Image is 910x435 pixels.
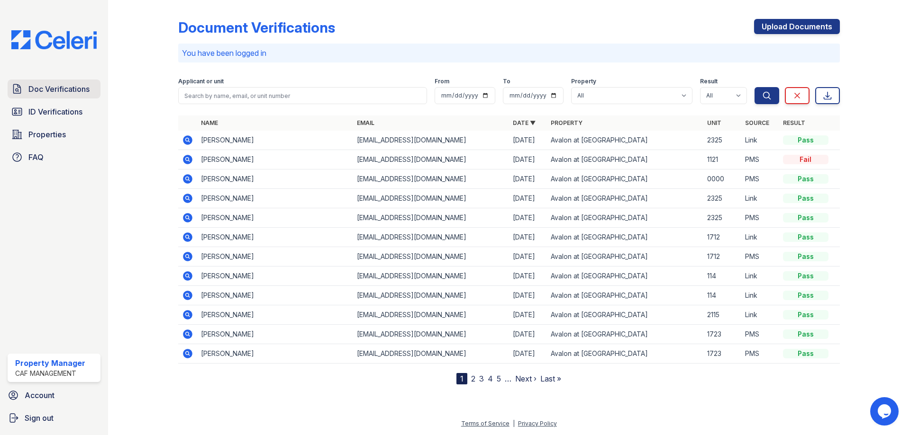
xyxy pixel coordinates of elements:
td: Avalon at [GEOGRAPHIC_DATA] [547,286,703,305]
td: Avalon at [GEOGRAPHIC_DATA] [547,208,703,228]
div: Pass [783,194,828,203]
span: Doc Verifications [28,83,90,95]
div: Pass [783,174,828,184]
div: Pass [783,310,828,320]
a: Properties [8,125,100,144]
span: Sign out [25,412,54,424]
img: CE_Logo_Blue-a8612792a0a2168367f1c8372b55b34899dd931a85d93a1a3d3e32e68fde9ad4.png [4,30,104,49]
a: Next › [515,374,537,383]
td: 1121 [703,150,741,169]
td: [EMAIL_ADDRESS][DOMAIN_NAME] [353,305,509,325]
td: [EMAIL_ADDRESS][DOMAIN_NAME] [353,266,509,286]
div: CAF Management [15,369,85,378]
td: PMS [741,169,779,189]
td: [EMAIL_ADDRESS][DOMAIN_NAME] [353,344,509,364]
td: [EMAIL_ADDRESS][DOMAIN_NAME] [353,228,509,247]
div: Pass [783,271,828,281]
td: Avalon at [GEOGRAPHIC_DATA] [547,169,703,189]
div: Property Manager [15,357,85,369]
td: [PERSON_NAME] [197,266,353,286]
td: [EMAIL_ADDRESS][DOMAIN_NAME] [353,325,509,344]
td: 1723 [703,325,741,344]
p: You have been logged in [182,47,836,59]
a: Last » [540,374,561,383]
td: [PERSON_NAME] [197,150,353,169]
td: [EMAIL_ADDRESS][DOMAIN_NAME] [353,286,509,305]
a: Email [357,119,374,126]
td: 114 [703,266,741,286]
td: [PERSON_NAME] [197,189,353,208]
td: PMS [741,325,779,344]
a: Privacy Policy [518,420,557,427]
td: Avalon at [GEOGRAPHIC_DATA] [547,189,703,208]
td: [DATE] [509,325,547,344]
a: Result [783,119,805,126]
td: [PERSON_NAME] [197,228,353,247]
div: Pass [783,135,828,145]
td: [PERSON_NAME] [197,305,353,325]
td: Avalon at [GEOGRAPHIC_DATA] [547,325,703,344]
td: PMS [741,247,779,266]
td: Avalon at [GEOGRAPHIC_DATA] [547,228,703,247]
td: [DATE] [509,169,547,189]
a: Name [201,119,218,126]
td: Avalon at [GEOGRAPHIC_DATA] [547,131,703,150]
td: Avalon at [GEOGRAPHIC_DATA] [547,247,703,266]
td: 114 [703,286,741,305]
span: Account [25,390,55,401]
div: Pass [783,232,828,242]
a: 4 [488,374,493,383]
td: [DATE] [509,189,547,208]
td: [DATE] [509,150,547,169]
a: Terms of Service [461,420,510,427]
td: Avalon at [GEOGRAPHIC_DATA] [547,344,703,364]
td: Avalon at [GEOGRAPHIC_DATA] [547,266,703,286]
td: 1712 [703,247,741,266]
a: 5 [497,374,501,383]
span: ID Verifications [28,106,82,117]
td: [EMAIL_ADDRESS][DOMAIN_NAME] [353,131,509,150]
span: … [505,373,511,384]
label: To [503,78,510,85]
td: [DATE] [509,305,547,325]
td: [EMAIL_ADDRESS][DOMAIN_NAME] [353,150,509,169]
a: Date ▼ [513,119,536,126]
div: Pass [783,291,828,300]
div: Pass [783,349,828,358]
td: 2325 [703,189,741,208]
input: Search by name, email, or unit number [178,87,427,104]
div: Document Verifications [178,19,335,36]
td: [DATE] [509,131,547,150]
label: Applicant or unit [178,78,224,85]
td: [DATE] [509,247,547,266]
a: 2 [471,374,475,383]
td: 2325 [703,131,741,150]
td: PMS [741,208,779,228]
td: Link [741,266,779,286]
td: [EMAIL_ADDRESS][DOMAIN_NAME] [353,189,509,208]
td: 0000 [703,169,741,189]
td: Link [741,305,779,325]
a: ID Verifications [8,102,100,121]
td: Link [741,228,779,247]
td: [PERSON_NAME] [197,131,353,150]
td: [PERSON_NAME] [197,344,353,364]
a: FAQ [8,148,100,167]
td: [DATE] [509,286,547,305]
a: Source [745,119,769,126]
td: [EMAIL_ADDRESS][DOMAIN_NAME] [353,247,509,266]
button: Sign out [4,408,104,427]
div: Pass [783,213,828,222]
div: 1 [456,373,467,384]
td: [PERSON_NAME] [197,325,353,344]
td: [EMAIL_ADDRESS][DOMAIN_NAME] [353,169,509,189]
td: [DATE] [509,228,547,247]
label: Result [700,78,718,85]
td: 1723 [703,344,741,364]
a: Unit [707,119,721,126]
div: Fail [783,155,828,164]
td: Avalon at [GEOGRAPHIC_DATA] [547,305,703,325]
td: [DATE] [509,208,547,228]
td: 2115 [703,305,741,325]
div: Pass [783,329,828,339]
